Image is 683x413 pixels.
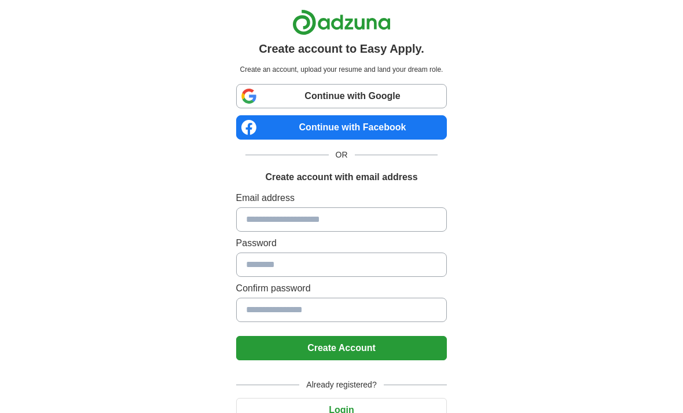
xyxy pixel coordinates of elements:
[236,115,447,140] a: Continue with Facebook
[236,236,447,250] label: Password
[259,40,424,57] h1: Create account to Easy Apply.
[292,9,391,35] img: Adzuna logo
[238,64,445,75] p: Create an account, upload your resume and land your dream role.
[236,336,447,360] button: Create Account
[236,191,447,205] label: Email address
[236,84,447,108] a: Continue with Google
[299,379,383,391] span: Already registered?
[236,282,447,295] label: Confirm password
[265,170,417,184] h1: Create account with email address
[329,149,355,161] span: OR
